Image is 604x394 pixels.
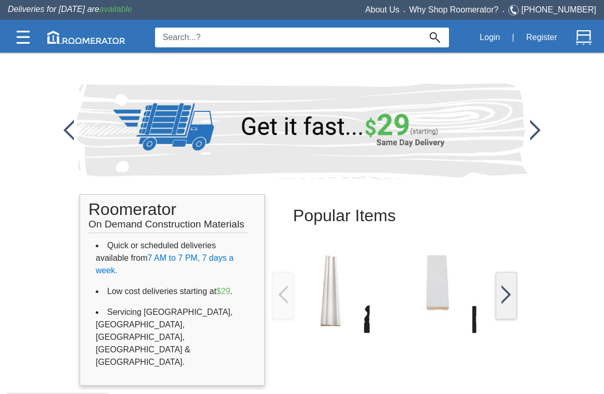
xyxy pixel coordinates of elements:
[508,4,521,17] img: Telephone.svg
[216,287,230,296] span: $29
[293,198,496,233] h2: Popular Items
[430,32,440,43] img: Search_Icon.svg
[409,5,499,14] a: Why Shop Roomerator?
[400,9,409,14] span: •
[285,245,376,336] img: /app/images/Buttons/favicon.jpg
[47,31,125,44] img: roomerator-logo.svg
[520,27,563,48] button: Register
[88,195,248,233] h1: Roomerator
[530,120,541,141] img: /app/images/Buttons/favicon.jpg
[498,245,589,336] img: /app/images/Buttons/favicon.jpg
[365,5,400,14] a: About Us
[88,213,245,230] span: On Demand Construction Materials
[474,27,506,48] button: Login
[96,235,249,281] li: Quick or scheduled deliveries available from
[96,302,249,373] li: Servicing [GEOGRAPHIC_DATA], [GEOGRAPHIC_DATA], [GEOGRAPHIC_DATA], [GEOGRAPHIC_DATA] & [GEOGRAPHI...
[521,5,596,14] a: [PHONE_NUMBER]
[506,26,520,49] div: |
[96,281,249,302] li: Low cost deliveries starting at .
[498,9,508,14] span: •
[278,285,288,304] img: /app/images/Buttons/favicon.jpg
[96,253,234,275] span: 7 AM to 7 PM, 7 days a week.
[502,285,511,304] img: /app/images/Buttons/favicon.jpg
[99,5,132,14] span: available
[576,30,592,45] img: Cart.svg
[8,5,132,14] span: Deliveries for [DATE] are
[17,31,30,44] img: Categories.svg
[63,120,74,141] img: /app/images/Buttons/favicon.jpg
[392,245,483,336] img: /app/images/Buttons/favicon.jpg
[155,28,421,47] input: Search...?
